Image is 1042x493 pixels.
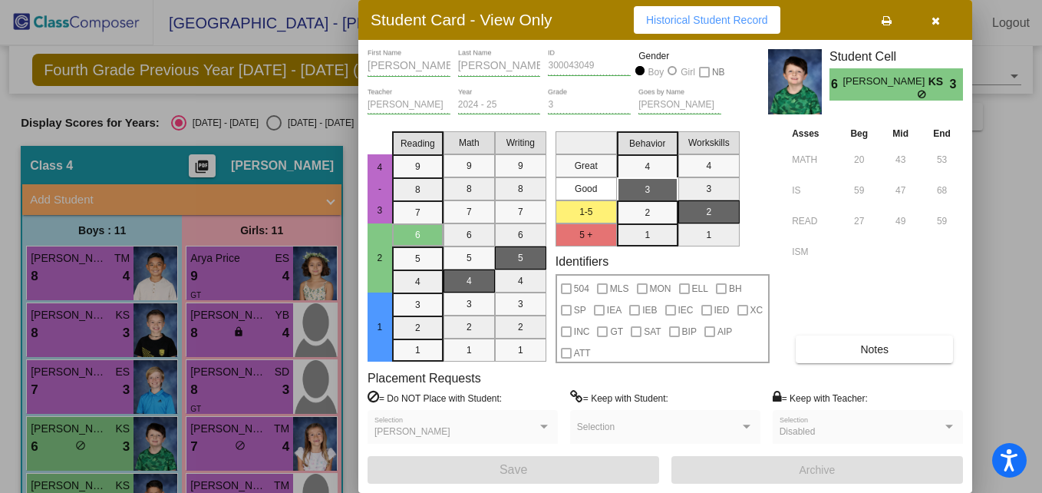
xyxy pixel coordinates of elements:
button: Historical Student Record [634,6,780,34]
span: SP [574,301,586,319]
div: Girl [680,65,695,79]
span: NB [712,63,725,81]
span: ATT [574,344,591,362]
button: Notes [796,336,953,363]
label: = Keep with Student: [570,390,668,405]
input: assessment [792,210,834,233]
span: IEB [642,301,657,319]
th: End [921,125,963,142]
span: IEA [607,301,622,319]
span: [PERSON_NAME] [374,426,450,437]
span: Save [500,463,527,476]
span: [PERSON_NAME] [843,74,928,90]
span: IED [714,301,730,319]
span: GT [610,323,623,341]
span: Archive [800,464,836,476]
span: IEC [678,301,694,319]
span: BH [729,280,742,298]
th: Mid [880,125,921,142]
button: Archive [671,456,963,484]
span: 504 [574,280,589,298]
h3: Student Cell [829,49,963,64]
h3: Student Card - View Only [371,10,552,29]
span: ELL [692,280,708,298]
span: 2 [373,253,387,263]
span: 3 [950,75,963,94]
span: 4 - 3 [373,162,387,216]
span: KS [928,74,950,90]
span: MON [650,280,671,298]
span: 1 [373,322,387,333]
span: SAT [644,323,661,341]
input: year [458,100,541,111]
input: teacher [368,100,450,111]
label: = Do NOT Place with Student: [368,390,502,405]
span: INC [574,323,590,341]
th: Beg [838,125,880,142]
span: MLS [610,280,629,298]
span: BIP [682,323,697,341]
span: Disabled [780,426,816,437]
input: assessment [792,148,834,171]
span: Notes [860,343,889,356]
th: Asses [788,125,838,142]
label: Placement Requests [368,371,481,385]
span: XC [750,301,763,319]
input: goes by name [638,100,721,111]
input: Enter ID [548,61,631,71]
span: 6 [829,75,843,94]
input: grade [548,100,631,111]
input: assessment [792,179,834,202]
span: Historical Student Record [646,14,768,26]
div: Boy [648,65,664,79]
span: AIP [717,323,732,341]
button: Save [368,456,659,484]
label: = Keep with Teacher: [773,390,868,405]
label: Identifiers [556,254,608,269]
input: assessment [792,240,834,263]
mat-label: Gender [638,49,721,63]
